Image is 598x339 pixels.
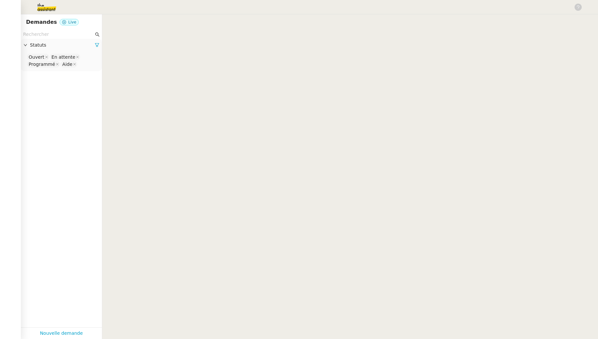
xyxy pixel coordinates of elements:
div: Aide [62,61,72,67]
nz-select-item: Aide [61,61,77,67]
nz-select-item: Programmé [27,61,60,67]
div: Programmé [29,61,55,67]
div: Statuts [21,39,102,52]
nz-select-item: En attente [50,54,80,60]
input: Rechercher [23,31,94,38]
div: Ouvert [29,54,44,60]
span: Live [68,20,76,24]
div: En attente [51,54,75,60]
nz-page-header-title: Demandes [26,18,57,27]
span: Statuts [30,41,95,49]
nz-select-item: Ouvert [27,54,49,60]
a: Nouvelle demande [40,330,83,337]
